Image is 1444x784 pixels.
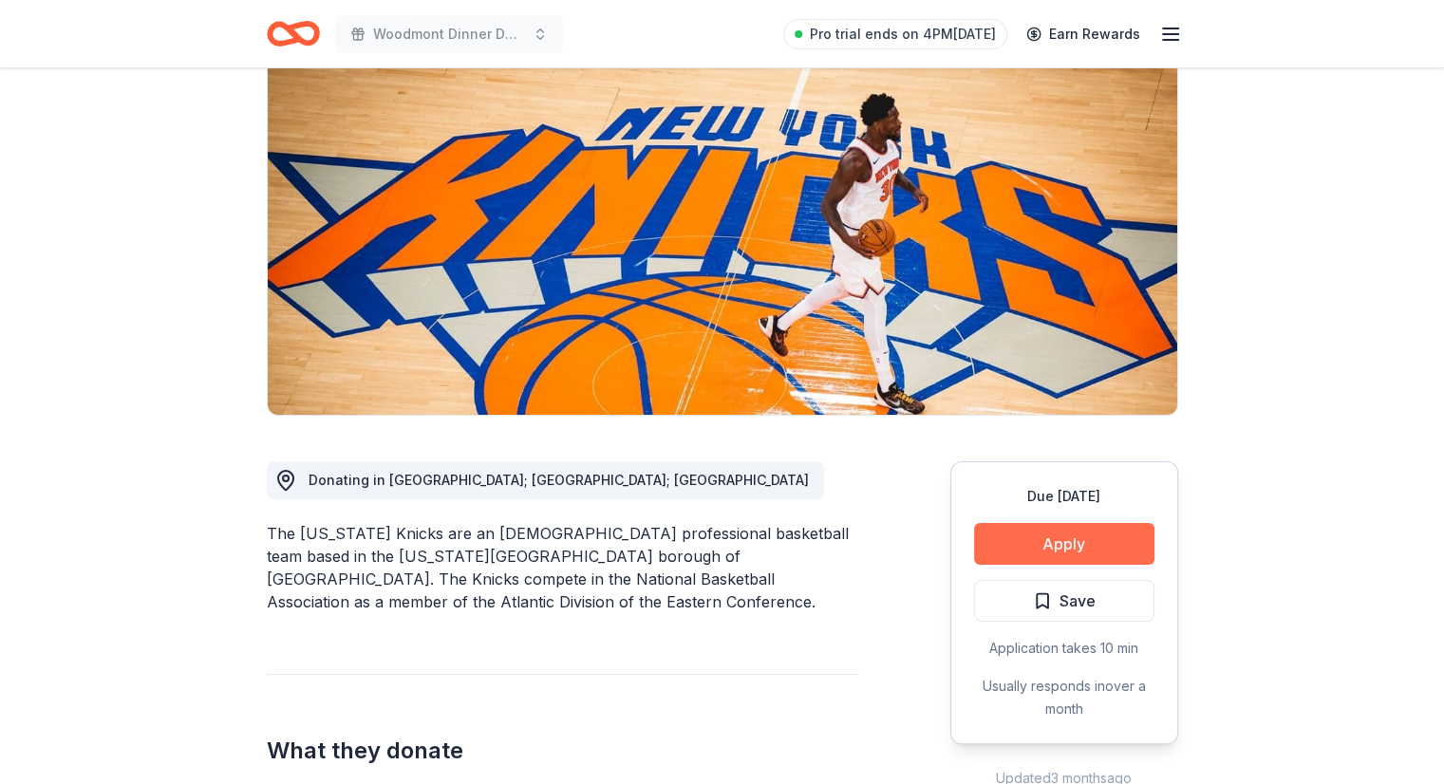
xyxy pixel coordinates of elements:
span: Donating in [GEOGRAPHIC_DATA]; [GEOGRAPHIC_DATA]; [GEOGRAPHIC_DATA] [309,472,809,488]
a: Home [267,11,320,56]
div: Usually responds in over a month [974,675,1154,720]
button: Save [974,580,1154,622]
div: Application takes 10 min [974,637,1154,660]
span: Pro trial ends on 4PM[DATE] [810,23,996,46]
span: Woodmont Dinner Dance and Tricky Tray [373,23,525,46]
a: Pro trial ends on 4PM[DATE] [783,19,1007,49]
div: Due [DATE] [974,485,1154,508]
button: Woodmont Dinner Dance and Tricky Tray [335,15,563,53]
img: Image for New York Knicks [268,52,1177,415]
button: Apply [974,523,1154,565]
a: Earn Rewards [1015,17,1152,51]
div: The [US_STATE] Knicks are an [DEMOGRAPHIC_DATA] professional basketball team based in the [US_STA... [267,522,859,613]
span: Save [1060,588,1096,613]
h2: What they donate [267,736,859,766]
